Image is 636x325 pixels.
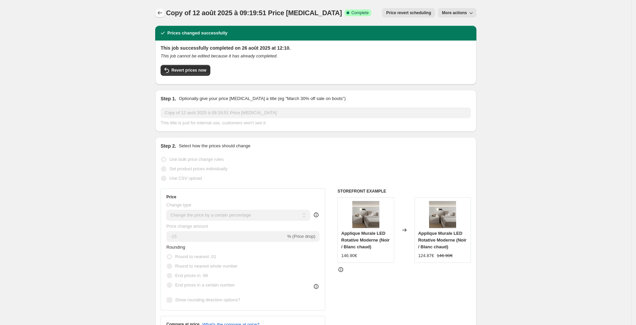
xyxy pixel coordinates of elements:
[166,194,176,200] h3: Price
[169,176,202,181] span: Use CSV upload
[313,211,320,218] div: help
[418,231,467,249] span: Applique Murale LED Rotative Moderne (Noir / Blanc chaud)
[161,107,471,118] input: 30% off holiday sale
[179,95,346,102] p: Optionally give your price [MEDICAL_DATA] a title (eg "March 30% off sale on boots")
[167,30,228,36] h2: Prices changed successfully
[169,166,228,171] span: Set product prices individually
[171,68,206,73] span: Revert prices now
[437,252,453,259] strike: 146.90€
[418,252,434,259] div: 124.87€
[341,231,390,249] span: Applique Murale LED Rotative Moderne (Noir / Blanc chaud)
[386,10,431,16] span: Price revert scheduling
[175,264,238,269] span: Round to nearest whole number
[166,224,208,229] span: Price change amount
[337,189,471,194] h6: STOREFRONT EXAMPLE
[161,95,176,102] h2: Step 1.
[175,254,216,259] span: Round to nearest .01
[287,234,315,239] span: % (Price drop)
[175,282,235,287] span: End prices in a certain number
[438,8,476,18] button: More actions
[175,273,208,278] span: End prices in .99
[161,65,210,76] button: Revert prices now
[161,120,265,125] span: This title is just for internal use, customers won't see it
[351,10,369,16] span: Complete
[155,8,165,18] button: Price change jobs
[352,201,379,228] img: S7eeaa845240844b28ae7dcddfe62862bT_80x.webp
[382,8,435,18] button: Price revert scheduling
[175,297,240,302] span: Show rounding direction options?
[161,53,278,58] i: This job cannot be edited because it has already completed.
[161,143,176,149] h2: Step 2.
[169,157,223,162] span: Use bulk price change rules
[166,9,342,17] span: Copy of 12 août 2025 à 09:19:51 Price [MEDICAL_DATA]
[166,202,191,207] span: Change type
[166,231,286,242] input: -15
[442,10,467,16] span: More actions
[341,252,357,259] div: 146.90€
[429,201,456,228] img: S7eeaa845240844b28ae7dcddfe62862bT_80x.webp
[166,245,185,250] span: Rounding
[179,143,251,149] p: Select how the prices should change
[161,45,471,51] h2: This job successfully completed on 26 août 2025 at 12:10.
